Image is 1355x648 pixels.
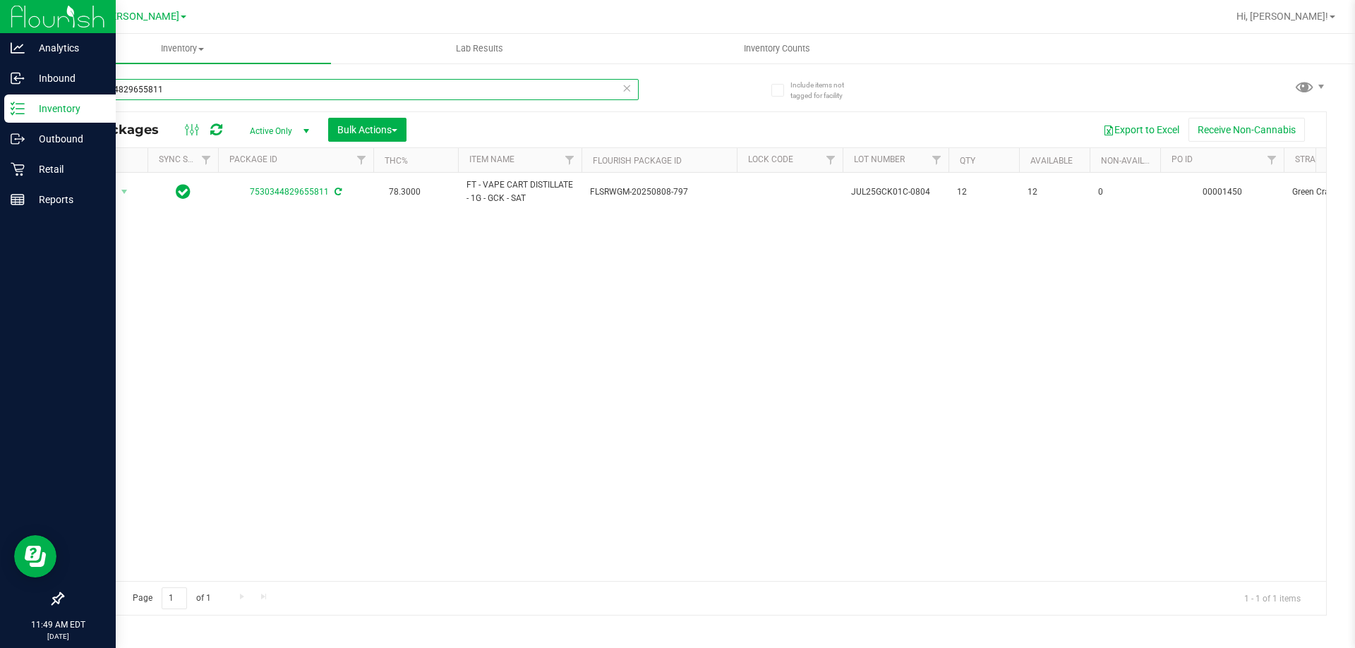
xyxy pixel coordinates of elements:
inline-svg: Retail [11,162,25,176]
span: 1 - 1 of 1 items [1233,587,1312,609]
span: All Packages [73,122,173,137]
a: THC% [385,156,408,166]
span: Include items not tagged for facility [790,80,861,101]
a: Inventory [34,34,331,63]
a: Filter [195,148,218,172]
button: Export to Excel [1094,118,1188,142]
span: In Sync [176,182,191,202]
p: Outbound [25,130,109,147]
a: Lot Number [854,154,905,164]
a: Filter [819,148,843,172]
span: 78.3000 [382,182,428,202]
a: Filter [925,148,948,172]
inline-svg: Inventory [11,102,25,116]
a: Qty [960,156,975,166]
a: Filter [558,148,582,172]
span: Inventory Counts [725,42,829,55]
span: 12 [1028,185,1081,199]
p: 11:49 AM EDT [6,618,109,631]
span: Lab Results [437,42,522,55]
a: Lab Results [331,34,628,63]
span: FLSRWGM-20250808-797 [590,185,728,199]
p: Analytics [25,39,109,56]
p: Inbound [25,70,109,87]
span: 0 [1098,185,1152,199]
inline-svg: Reports [11,192,25,207]
a: Inventory Counts [628,34,925,63]
inline-svg: Outbound [11,132,25,146]
input: Search Package ID, Item Name, SKU, Lot or Part Number... [62,79,639,100]
span: FT - VAPE CART DISTILLATE - 1G - GCK - SAT [466,178,573,205]
span: Page of 1 [121,587,222,609]
span: JUL25GCK01C-0804 [851,185,940,199]
iframe: Resource center [14,535,56,577]
span: Hi, [PERSON_NAME]! [1236,11,1328,22]
a: Flourish Package ID [593,156,682,166]
span: Clear [622,79,632,97]
span: Bulk Actions [337,124,397,135]
a: Non-Available [1101,156,1164,166]
p: Retail [25,161,109,178]
span: 12 [957,185,1011,199]
a: Sync Status [159,154,213,164]
a: Lock Code [748,154,793,164]
button: Bulk Actions [328,118,406,142]
inline-svg: Inbound [11,71,25,85]
a: Available [1030,156,1073,166]
inline-svg: Analytics [11,41,25,55]
p: Reports [25,191,109,208]
a: Package ID [229,154,277,164]
a: Filter [350,148,373,172]
span: select [116,182,133,202]
a: Filter [1260,148,1284,172]
a: PO ID [1172,154,1193,164]
a: Strain [1295,154,1324,164]
button: Receive Non-Cannabis [1188,118,1305,142]
a: Item Name [469,154,514,164]
input: 1 [162,587,187,609]
a: 7530344829655811 [250,187,329,197]
a: 00001450 [1203,187,1242,197]
span: [PERSON_NAME] [102,11,179,23]
span: Inventory [34,42,331,55]
p: [DATE] [6,631,109,642]
span: Sync from Compliance System [332,187,342,197]
p: Inventory [25,100,109,117]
